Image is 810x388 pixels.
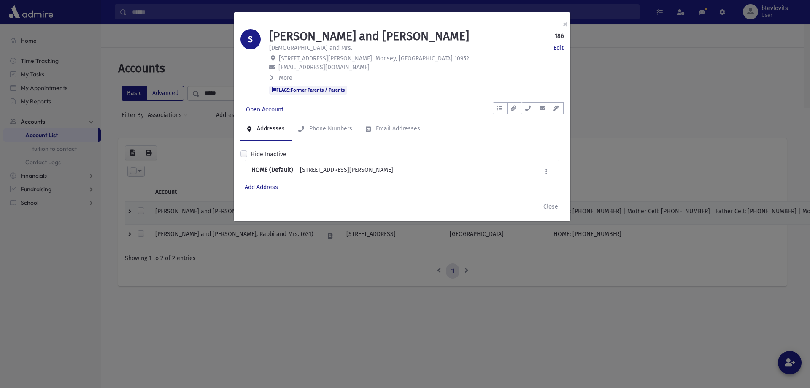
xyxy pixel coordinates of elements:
[292,117,359,141] a: Phone Numbers
[251,150,286,159] label: Hide Inactive
[269,43,352,52] p: [DEMOGRAPHIC_DATA] and Mrs.
[375,55,469,62] span: Monsey, [GEOGRAPHIC_DATA] 10952
[279,55,372,62] span: [STREET_ADDRESS][PERSON_NAME]
[240,29,261,49] div: S
[240,102,289,117] a: Open Account
[269,29,469,43] h1: [PERSON_NAME] and [PERSON_NAME]
[255,125,285,132] div: Addresses
[300,166,393,178] div: [STREET_ADDRESS][PERSON_NAME]
[538,199,564,214] button: Close
[553,43,564,52] a: Edit
[359,117,427,141] a: Email Addresses
[245,184,278,191] a: Add Address
[556,12,575,36] button: ×
[269,86,347,94] span: FLAGS:Former Parents / Parents
[374,125,420,132] div: Email Addresses
[308,125,352,132] div: Phone Numbers
[269,73,293,82] button: More
[278,64,370,71] span: [EMAIL_ADDRESS][DOMAIN_NAME]
[251,166,293,178] b: HOME (Default)
[555,32,564,41] strong: 186
[279,74,292,81] span: More
[240,117,292,141] a: Addresses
